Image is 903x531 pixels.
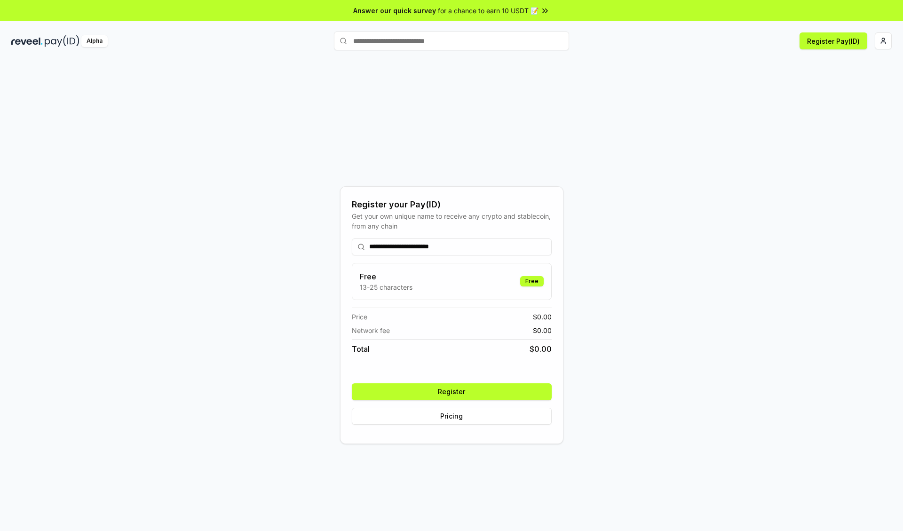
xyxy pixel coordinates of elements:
[45,35,79,47] img: pay_id
[533,312,552,322] span: $ 0.00
[352,312,367,322] span: Price
[352,211,552,231] div: Get your own unique name to receive any crypto and stablecoin, from any chain
[352,343,370,355] span: Total
[11,35,43,47] img: reveel_dark
[352,408,552,425] button: Pricing
[81,35,108,47] div: Alpha
[520,276,544,286] div: Free
[352,383,552,400] button: Register
[360,282,412,292] p: 13-25 characters
[352,325,390,335] span: Network fee
[352,198,552,211] div: Register your Pay(ID)
[800,32,867,49] button: Register Pay(ID)
[530,343,552,355] span: $ 0.00
[438,6,539,16] span: for a chance to earn 10 USDT 📝
[360,271,412,282] h3: Free
[533,325,552,335] span: $ 0.00
[353,6,436,16] span: Answer our quick survey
